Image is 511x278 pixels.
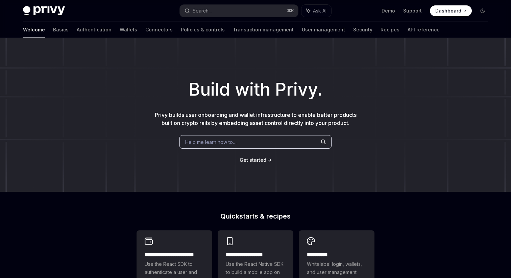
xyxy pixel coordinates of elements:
span: Dashboard [435,7,461,14]
h1: Build with Privy. [11,76,500,103]
a: Demo [382,7,395,14]
a: API reference [408,22,440,38]
a: Support [403,7,422,14]
a: User management [302,22,345,38]
span: Get started [240,157,266,163]
button: Search...⌘K [180,5,298,17]
a: Wallets [120,22,137,38]
button: Toggle dark mode [477,5,488,16]
h2: Quickstarts & recipes [137,213,374,220]
a: Connectors [145,22,173,38]
a: Basics [53,22,69,38]
span: Help me learn how to… [185,138,237,146]
a: Recipes [381,22,399,38]
a: Welcome [23,22,45,38]
img: dark logo [23,6,65,16]
div: Search... [193,7,212,15]
a: Policies & controls [181,22,225,38]
span: ⌘ K [287,8,294,14]
span: Privy builds user onboarding and wallet infrastructure to enable better products built on crypto ... [155,111,357,126]
a: Authentication [77,22,112,38]
a: Dashboard [430,5,472,16]
a: Get started [240,157,266,163]
a: Security [353,22,372,38]
span: Ask AI [313,7,326,14]
a: Transaction management [233,22,294,38]
button: Ask AI [301,5,331,17]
